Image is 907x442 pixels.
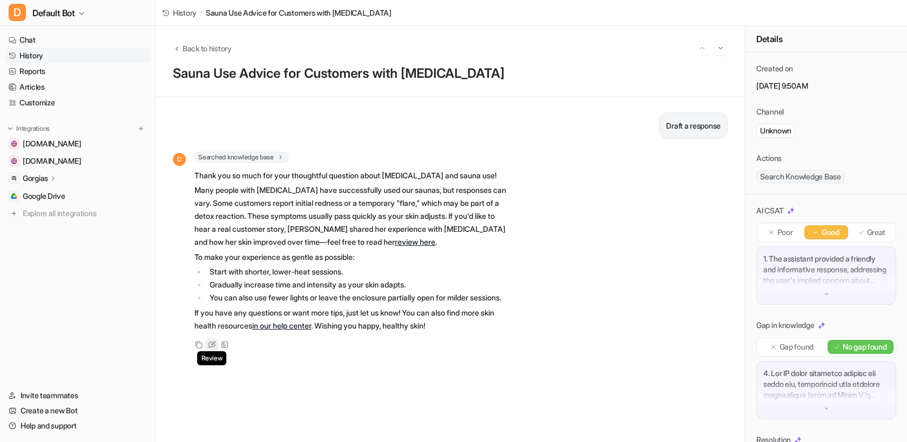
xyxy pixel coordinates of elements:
a: Help and support [4,418,151,433]
button: Go to next session [714,41,728,55]
p: Gorgias [23,173,48,184]
a: Explore all integrations [4,206,151,221]
span: Explore all integrations [23,205,146,222]
img: explore all integrations [9,208,19,219]
span: [DOMAIN_NAME] [23,138,81,149]
img: down-arrow [823,405,830,412]
a: Articles [4,79,151,95]
img: Previous session [698,43,706,53]
p: Actions [756,153,782,164]
p: Many people with [MEDICAL_DATA] have successfully used our saunas, but responses can vary. Some c... [194,184,510,249]
a: Invite teammates [4,388,151,403]
p: Draft a response [666,119,721,132]
span: D [173,153,186,166]
span: Google Drive [23,191,65,202]
span: [DOMAIN_NAME] [23,156,81,166]
button: Back to history [173,43,232,54]
a: Create a new Bot [4,403,151,418]
a: sauna.space[DOMAIN_NAME] [4,153,151,169]
li: Gradually increase time and intensity as your skin adapts. [206,278,510,291]
img: menu_add.svg [137,125,145,132]
p: Integrations [16,124,50,133]
img: Next session [717,43,724,53]
span: Review [197,351,227,365]
p: Poor [777,227,793,238]
img: help.sauna.space [11,140,17,147]
a: Chat [4,32,151,48]
div: Details [745,26,907,52]
span: Default Bot [32,5,75,21]
p: Created on [756,63,793,74]
p: Gap in knowledge [756,320,815,331]
a: in our help center [252,321,311,330]
p: 1. The assistant provided a friendly and informative response, addressing the user's implied conc... [763,253,889,286]
img: Gorgias [11,175,17,182]
p: Gap found [780,341,814,352]
li: Start with shorter, lower-heat sessions. [206,265,510,278]
span: Searched knowledge base [194,152,288,163]
p: AI CSAT [756,205,784,216]
p: Good [822,227,839,238]
p: [DATE] 9:50AM [756,81,896,91]
a: History [162,7,197,18]
button: Go to previous session [695,41,709,55]
li: You can also use fewer lights or leave the enclosure partially open for milder sessions. [206,291,510,304]
img: expand menu [6,125,14,132]
span: History [173,7,197,18]
p: No gap found [843,341,887,352]
a: History [4,48,151,63]
button: Integrations [4,123,53,134]
img: Google Drive [11,193,17,199]
img: down-arrow [823,290,830,298]
a: help.sauna.space[DOMAIN_NAME] [4,136,151,151]
p: 4. Lor IP dolor sitametco adipisc eli seddo eiu, temporincid utla etdolore magnaaliqua (enim ad M... [763,368,889,400]
h1: Sauna Use Advice for Customers with [MEDICAL_DATA] [173,66,728,82]
p: If you have any questions or want more tips, just let us know! You can also find more skin health... [194,306,510,332]
a: review here [395,237,435,246]
span: D [9,4,26,21]
p: Thank you so much for your thoughtful question about [MEDICAL_DATA] and sauna use! [194,169,510,182]
p: Unknown [760,125,791,136]
span: / [200,7,203,18]
a: Customize [4,95,151,110]
p: To make your experience as gentle as possible: [194,251,510,264]
span: Back to history [183,43,232,54]
span: Search Knowledge Base [756,170,845,183]
a: Reports [4,64,151,79]
span: Sauna Use Advice for Customers with [MEDICAL_DATA] [206,7,392,18]
a: Google DriveGoogle Drive [4,189,151,204]
p: Great [867,227,886,238]
img: sauna.space [11,158,17,164]
p: Channel [756,106,784,117]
